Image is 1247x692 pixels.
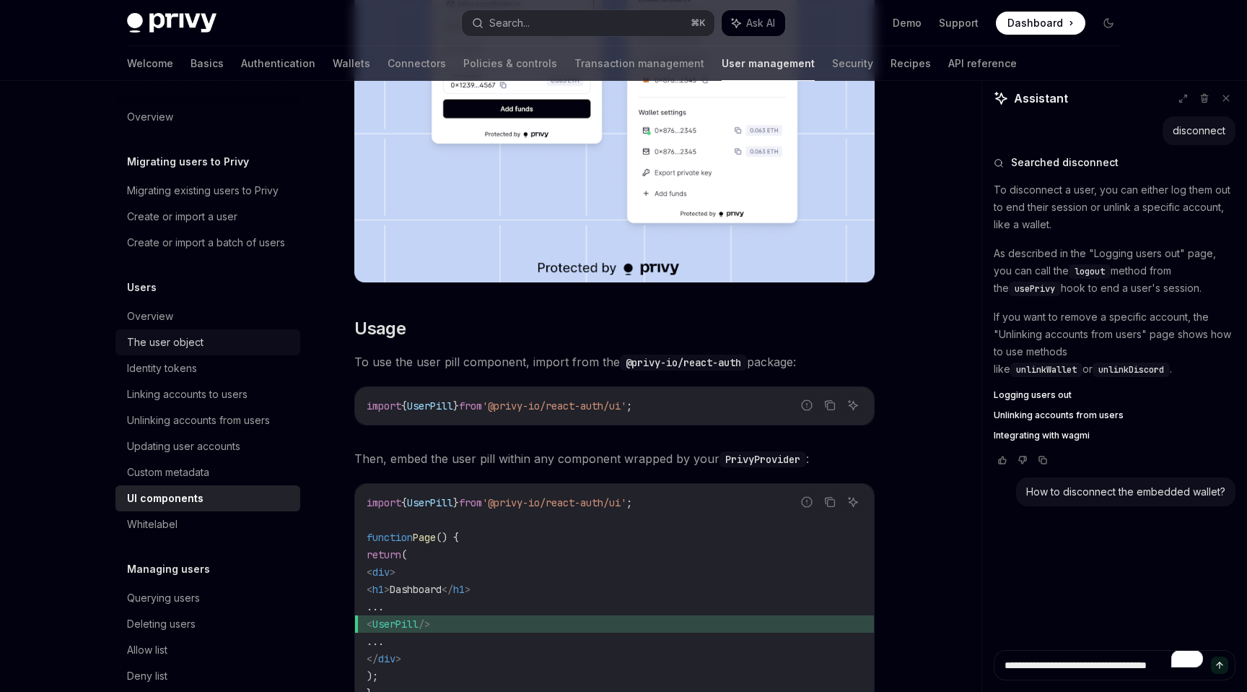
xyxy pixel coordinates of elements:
span: () { [436,531,459,544]
a: The user object [115,329,300,355]
span: } [453,496,459,509]
span: import [367,399,401,412]
span: h1 [372,583,384,596]
div: Create or import a user [127,208,237,225]
a: Allow list [115,637,300,663]
div: Create or import a batch of users [127,234,285,251]
a: Transaction management [574,46,704,81]
span: function [367,531,413,544]
div: Custom metadata [127,464,209,481]
span: from [459,399,482,412]
a: API reference [948,46,1017,81]
span: h1 [453,583,465,596]
button: Report incorrect code [797,493,816,511]
div: Whitelabel [127,516,178,533]
code: @privy-io/react-auth [620,355,747,371]
span: ... [367,635,384,648]
div: How to disconnect the embedded wallet? [1026,485,1225,499]
span: from [459,496,482,509]
span: ... [367,600,384,613]
span: ; [626,399,632,412]
a: Linking accounts to users [115,381,300,407]
a: Overview [115,303,300,329]
a: Unlinking accounts from users [115,407,300,433]
span: /> [419,618,430,631]
div: Unlinking accounts from users [127,412,270,429]
div: Updating user accounts [127,438,240,455]
button: Copy the contents from the code block [821,493,839,511]
span: unlinkWallet [1016,364,1077,376]
span: > [465,583,471,596]
span: < [367,618,372,631]
span: Ask AI [746,16,775,30]
span: To use the user pill component, import from the package: [354,352,875,372]
a: Welcome [127,46,173,81]
a: UI components [115,485,300,511]
a: Connectors [388,46,446,81]
span: Assistant [1014,90,1068,107]
span: Usage [354,317,406,340]
a: Overview [115,104,300,130]
button: Ask AI [844,493,862,511]
a: Authentication [241,46,315,81]
h5: Migrating users to Privy [127,153,249,170]
span: ⌘ K [691,17,706,29]
div: Deny list [127,667,167,685]
button: Search...⌘K [462,10,714,36]
a: Identity tokens [115,355,300,381]
a: Demo [893,16,922,30]
h5: Managing users [127,561,210,578]
div: Overview [127,308,173,325]
span: < [367,583,372,596]
div: Allow list [127,641,167,659]
span: UserPill [372,618,419,631]
span: < [367,566,372,579]
a: Logging users out [994,389,1235,401]
a: Whitelabel [115,511,300,537]
button: Searched disconnect [994,155,1235,170]
span: > [384,583,390,596]
a: Recipes [891,46,931,81]
div: Overview [127,108,173,126]
a: Migrating existing users to Privy [115,178,300,204]
a: Integrating with wagmi [994,430,1235,441]
a: Security [832,46,873,81]
a: User management [722,46,815,81]
div: Search... [489,14,530,32]
span: import [367,496,401,509]
span: return [367,548,401,561]
span: } [453,399,459,412]
a: Unlinking accounts from users [994,410,1235,421]
span: Unlinking accounts from users [994,410,1124,421]
textarea: To enrich screen reader interactions, please activate Accessibility in Grammarly extension settings [994,650,1235,680]
span: ( [401,548,407,561]
span: UserPill [407,399,453,412]
span: Dashboard [1007,16,1063,30]
a: Updating user accounts [115,433,300,459]
span: Then, embed the user pill within any component wrapped by your : [354,449,875,469]
code: PrivyProvider [719,451,806,467]
span: Integrating with wagmi [994,430,1090,441]
span: unlinkDiscord [1098,364,1164,376]
div: Querying users [127,589,200,607]
span: Dashboard [390,583,442,596]
a: Dashboard [996,12,1085,35]
span: { [401,496,407,509]
span: logout [1075,266,1105,277]
a: Querying users [115,585,300,611]
a: Support [939,16,979,30]
div: Identity tokens [127,360,197,377]
button: Toggle dark mode [1097,12,1120,35]
h5: Users [127,279,157,296]
span: </ [442,583,453,596]
div: UI components [127,490,204,507]
button: Report incorrect code [797,396,816,415]
a: Custom metadata [115,459,300,485]
p: As described in the "Logging users out" page, you can call the method from the hook to end a user... [994,245,1235,297]
a: Deleting users [115,611,300,637]
span: Searched disconnect [1011,155,1119,170]
div: Linking accounts to users [127,386,248,403]
div: disconnect [1173,124,1225,138]
a: Create or import a batch of users [115,230,300,256]
span: { [401,399,407,412]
